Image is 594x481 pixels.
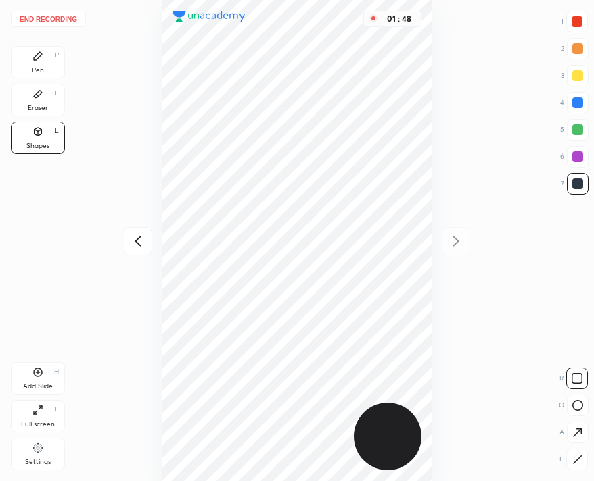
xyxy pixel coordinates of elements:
div: 1 [561,11,588,32]
button: End recording [11,11,86,27]
div: Full screen [21,421,55,428]
div: 7 [561,173,589,195]
div: Eraser [28,105,48,111]
div: P [55,52,59,59]
div: Pen [32,67,44,74]
div: A [559,422,589,443]
div: 3 [561,65,589,86]
div: L [559,449,588,470]
div: F [55,406,59,413]
div: 01 : 48 [383,14,415,24]
div: Add Slide [23,383,53,390]
div: E [55,90,59,97]
div: 4 [560,92,589,113]
img: logo.38c385cc.svg [173,11,246,22]
div: Shapes [26,143,49,149]
div: L [55,128,59,134]
div: R [559,368,588,389]
div: O [559,395,589,416]
div: 5 [560,119,589,141]
div: 2 [561,38,589,59]
div: H [54,368,59,375]
div: Settings [25,459,51,465]
div: 6 [560,146,589,168]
